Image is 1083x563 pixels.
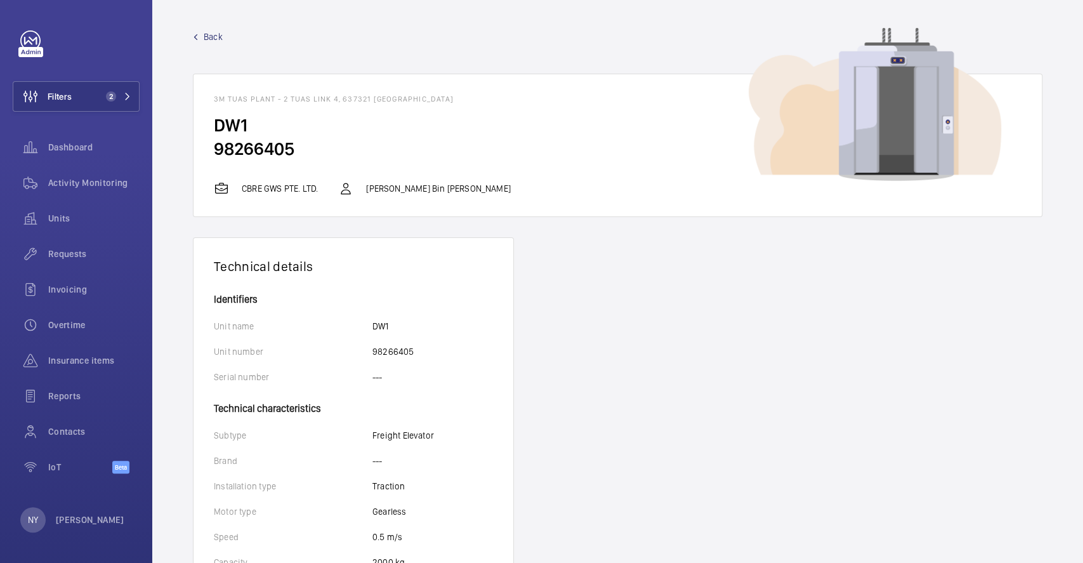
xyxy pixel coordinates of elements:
p: Serial number [214,371,372,383]
span: Beta [112,461,129,474]
p: Unit number [214,345,372,358]
span: Activity Monitoring [48,176,140,189]
h4: Identifiers [214,295,493,305]
p: [PERSON_NAME] [56,513,124,526]
h2: DW1 [214,114,1021,137]
p: Brand [214,454,372,467]
p: Gearless [372,505,406,518]
h1: Technical details [214,258,493,274]
p: --- [372,454,383,467]
p: Freight Elevator [372,429,434,442]
span: Reports [48,390,140,402]
span: Dashboard [48,141,140,154]
p: CBRE GWS PTE. LTD. [242,182,318,195]
span: Overtime [48,319,140,331]
p: Installation type [214,480,372,493]
p: [PERSON_NAME] Bin [PERSON_NAME] [366,182,511,195]
p: 98266405 [372,345,414,358]
h2: 98266405 [214,137,1021,161]
span: Back [204,30,223,43]
p: NY [28,513,38,526]
p: 0.5 m/s [372,531,402,543]
span: IoT [48,461,112,474]
p: Traction [372,480,405,493]
p: Speed [214,531,372,543]
span: Contacts [48,425,140,438]
span: Filters [48,90,72,103]
span: 2 [106,91,116,102]
p: Subtype [214,429,372,442]
h4: Technical characteristics [214,396,493,414]
p: Motor type [214,505,372,518]
span: Requests [48,248,140,260]
p: Unit name [214,320,372,333]
p: --- [372,371,383,383]
p: DW1 [372,320,389,333]
span: Insurance items [48,354,140,367]
h1: 3M Tuas Plant - 2 Tuas Link 4, 637321 [GEOGRAPHIC_DATA] [214,95,1021,103]
span: Units [48,212,140,225]
img: device image [749,28,1001,182]
span: Invoicing [48,283,140,296]
button: Filters2 [13,81,140,112]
